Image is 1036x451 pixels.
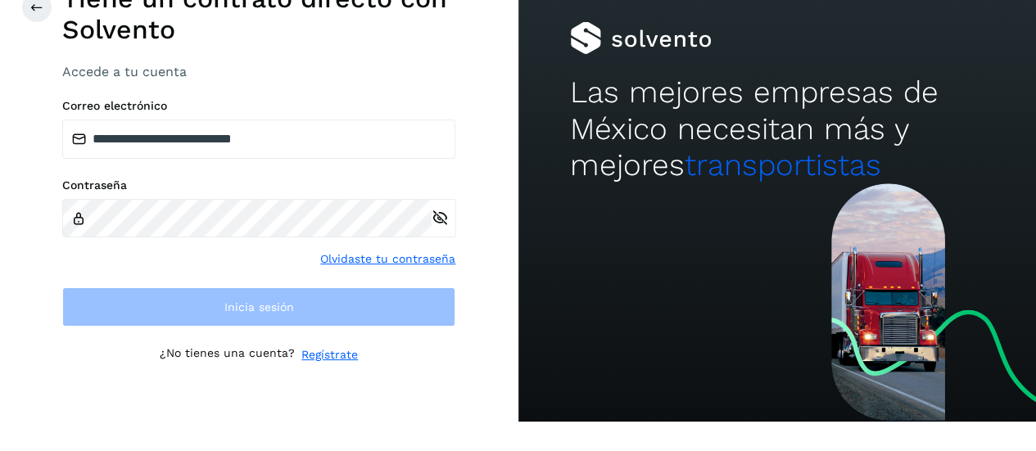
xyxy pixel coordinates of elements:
[685,147,881,183] span: transportistas
[301,346,358,363] a: Regístrate
[224,301,294,313] span: Inicia sesión
[62,99,455,113] label: Correo electrónico
[160,346,295,363] p: ¿No tienes una cuenta?
[62,178,455,192] label: Contraseña
[134,383,383,447] iframe: reCAPTCHA
[570,74,984,183] h2: Las mejores empresas de México necesitan más y mejores
[62,287,455,327] button: Inicia sesión
[320,250,455,268] a: Olvidaste tu contraseña
[62,64,455,79] h3: Accede a tu cuenta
